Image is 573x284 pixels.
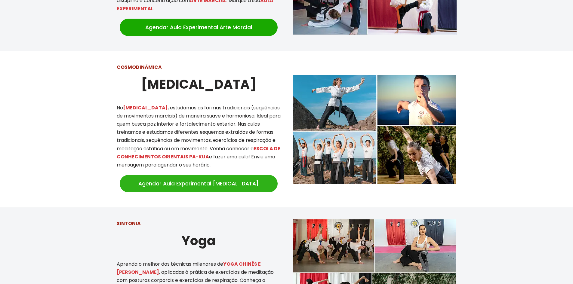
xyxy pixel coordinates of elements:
mark: YOGA CHINÊS E [PERSON_NAME] [117,261,261,276]
strong: [MEDICAL_DATA] [141,75,256,93]
strong: Yoga [182,232,216,250]
strong: SINTONIA [117,220,141,227]
a: Agendar Aula Experimental Arte Marcial [120,19,278,36]
mark: [MEDICAL_DATA] [123,104,168,111]
strong: COSMODINÃMICA [117,64,162,71]
mark: ESCOLA DE CONHECIMENTOS ORIENTAIS PA-KUA [117,145,280,160]
a: Agendar Aula Experimental [MEDICAL_DATA] [120,175,278,192]
p: No , estudamos as formas tradicionais (sequências de movimentos marciais) de maneira suave e harm... [117,104,281,169]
